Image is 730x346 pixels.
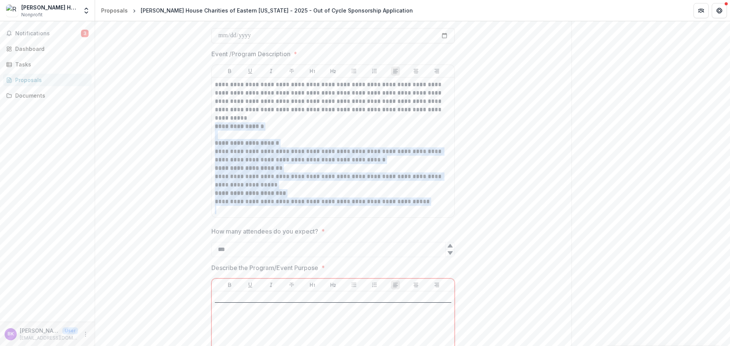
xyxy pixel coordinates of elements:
[3,89,92,102] a: Documents
[15,60,86,68] div: Tasks
[21,11,43,18] span: Nonprofit
[20,335,78,341] p: [EMAIL_ADDRESS][DOMAIN_NAME]
[98,5,416,16] nav: breadcrumb
[267,280,276,289] button: Italicize
[3,43,92,55] a: Dashboard
[246,280,255,289] button: Underline
[211,263,318,272] p: Describe the Program/Event Purpose
[349,66,359,76] button: Bullet List
[287,66,296,76] button: Strike
[8,332,14,337] div: Bridget Kesner
[246,66,255,76] button: Underline
[411,66,421,76] button: Align Center
[20,327,59,335] p: [PERSON_NAME]
[712,3,727,18] button: Get Help
[225,280,234,289] button: Bold
[391,280,400,289] button: Align Left
[62,327,78,334] p: User
[411,280,421,289] button: Align Center
[370,66,379,76] button: Ordered List
[308,280,317,289] button: Heading 1
[370,280,379,289] button: Ordered List
[3,27,92,39] button: Notifications3
[693,3,709,18] button: Partners
[349,280,359,289] button: Bullet List
[81,30,89,37] span: 3
[98,5,131,16] a: Proposals
[21,3,78,11] div: [PERSON_NAME] House Charities of [GEOGRAPHIC_DATA][US_STATE]
[141,6,413,14] div: [PERSON_NAME] House Charities of Eastern [US_STATE] - 2025 - Out of Cycle Sponsorship Application
[81,330,90,339] button: More
[225,66,234,76] button: Bold
[328,280,338,289] button: Heading 2
[287,280,296,289] button: Strike
[328,66,338,76] button: Heading 2
[3,58,92,71] a: Tasks
[15,45,86,53] div: Dashboard
[15,76,86,84] div: Proposals
[81,3,92,18] button: Open entity switcher
[308,66,317,76] button: Heading 1
[432,66,441,76] button: Align Right
[6,5,18,17] img: Ronald McDonald House Charities of Eastern Wisconsin
[15,30,81,37] span: Notifications
[3,74,92,86] a: Proposals
[267,66,276,76] button: Italicize
[391,66,400,76] button: Align Left
[15,92,86,100] div: Documents
[101,6,128,14] div: Proposals
[211,49,290,58] p: Event /Program Description
[211,227,318,236] p: How many attendees do you expect?
[432,280,441,289] button: Align Right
